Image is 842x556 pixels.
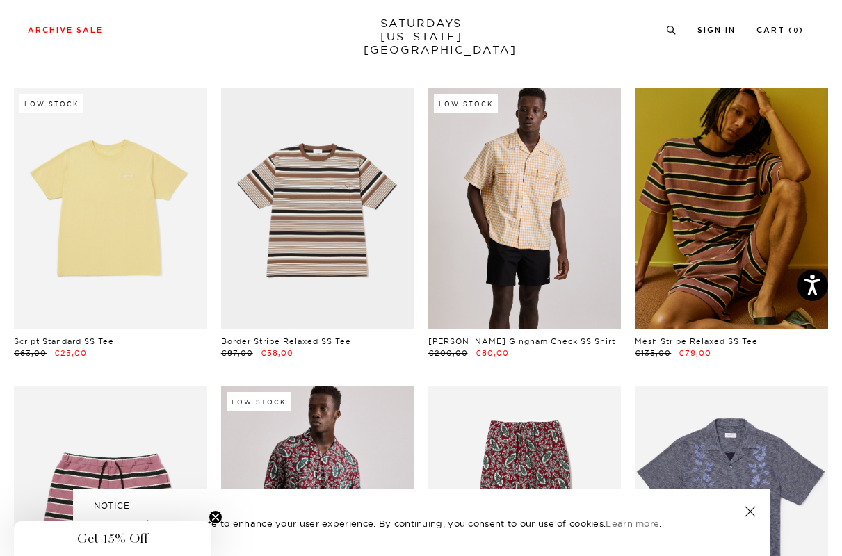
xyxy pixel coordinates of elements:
span: €84,00 [266,50,298,60]
span: €63,00 [14,348,47,358]
span: €210,00 [221,50,258,60]
span: €165,00 [635,50,671,60]
span: €58,00 [261,348,293,358]
div: Low Stock [19,94,83,113]
span: €80,00 [476,50,509,60]
span: €25,00 [54,348,87,358]
small: 0 [793,28,799,34]
span: €200,00 [428,348,468,358]
a: Archive Sale [28,26,103,34]
span: €75,00 [58,50,91,60]
a: Mesh Stripe Relaxed SS Tee [635,336,758,346]
a: SATURDAYS[US_STATE][GEOGRAPHIC_DATA] [364,17,478,56]
a: [PERSON_NAME] Gingham Check SS Shirt [428,336,615,346]
div: Get 15% OffClose teaser [14,521,211,556]
a: Sign In [697,26,736,34]
a: Border Stripe Relaxed SS Tee [221,336,351,346]
a: Cart (0) [756,26,804,34]
span: Get 15% Off [77,530,148,547]
div: Low Stock [434,94,498,113]
span: €97,00 [221,348,253,358]
h5: NOTICE [94,500,749,512]
span: €135,00 [635,348,671,358]
span: €66,00 [679,50,711,60]
span: €80,00 [476,348,509,358]
a: Script Standard SS Tee [14,336,114,346]
p: We use cookies on this site to enhance your user experience. By continuing, you consent to our us... [94,516,699,530]
div: Low Stock [227,392,291,411]
span: €200,00 [428,50,468,60]
span: €79,00 [679,348,711,358]
button: Close teaser [209,510,222,524]
a: Learn more [606,518,659,529]
span: €190,00 [14,50,51,60]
